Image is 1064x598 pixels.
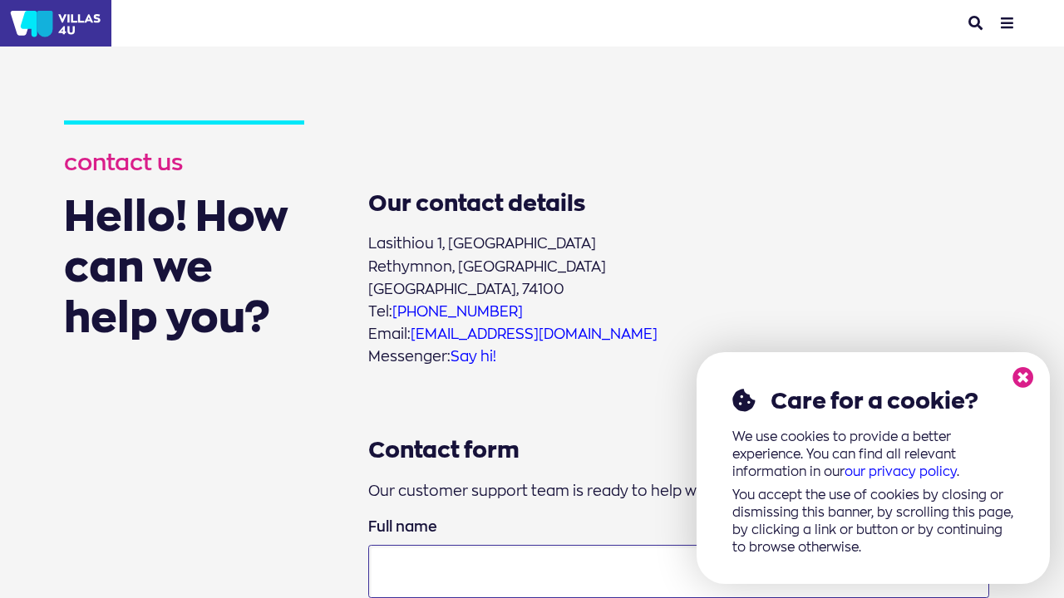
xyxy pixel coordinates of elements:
[368,435,990,464] h2: Contact form
[845,463,957,479] a: our privacy policy
[732,487,1015,556] p: You accept the use of cookies by closing or dismissing this banner, by scrolling this page, by cl...
[451,347,496,365] a: Say hi!
[368,189,990,218] h2: Our contact details
[368,232,990,367] address: Lasithiou 1, [GEOGRAPHIC_DATA] Rethymnon, [GEOGRAPHIC_DATA] [GEOGRAPHIC_DATA], 74100 Tel: Email: ...
[411,325,658,342] a: [EMAIL_ADDRESS][DOMAIN_NAME]
[64,190,304,343] div: Hello! How can we help you?
[392,302,523,320] a: [PHONE_NUMBER]
[732,387,1015,414] h2: Care for a cookie?
[368,479,990,502] p: Our customer support team is ready to help with your inquiries.
[368,516,990,538] label: Full name
[64,120,304,175] h1: contact us
[732,429,1015,481] p: We use cookies to provide a better experience. You can find all relevant information in our .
